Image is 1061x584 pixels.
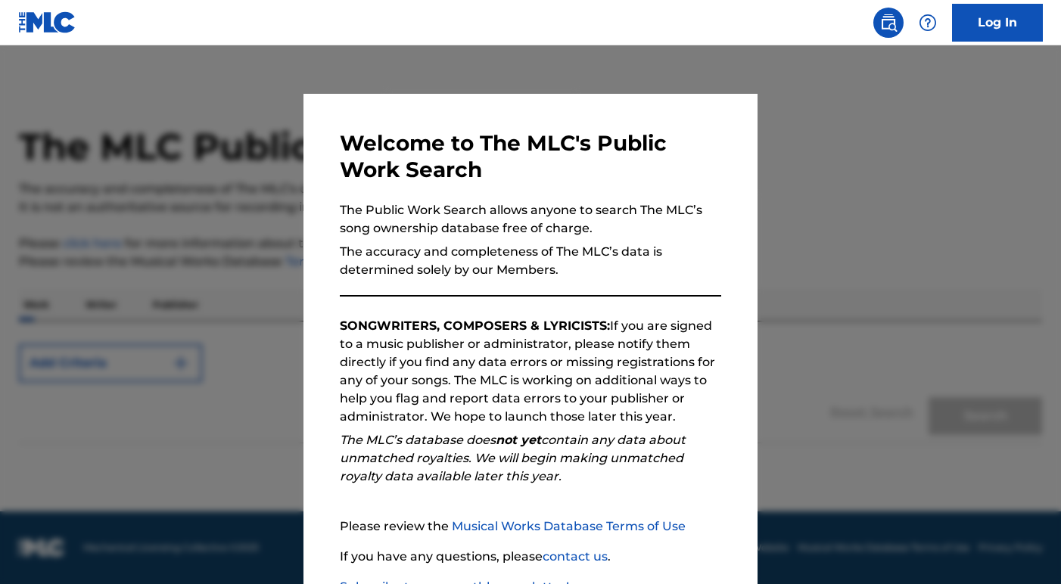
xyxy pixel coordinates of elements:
a: Public Search [873,8,904,38]
div: Help [913,8,943,38]
strong: not yet [496,433,541,447]
img: MLC Logo [18,11,76,33]
h3: Welcome to The MLC's Public Work Search [340,130,721,183]
strong: SONGWRITERS, COMPOSERS & LYRICISTS: [340,318,610,333]
p: The Public Work Search allows anyone to search The MLC’s song ownership database free of charge. [340,201,721,238]
a: Log In [952,4,1043,42]
img: search [879,14,898,32]
p: If you have any questions, please . [340,548,721,566]
p: Please review the [340,517,721,536]
a: contact us [543,549,608,564]
p: The accuracy and completeness of The MLC’s data is determined solely by our Members. [340,243,721,279]
p: If you are signed to a music publisher or administrator, please notify them directly if you find ... [340,317,721,426]
img: help [919,14,937,32]
a: Musical Works Database Terms of Use [452,519,686,533]
em: The MLC’s database does contain any data about unmatched royalties. We will begin making unmatche... [340,433,686,483]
